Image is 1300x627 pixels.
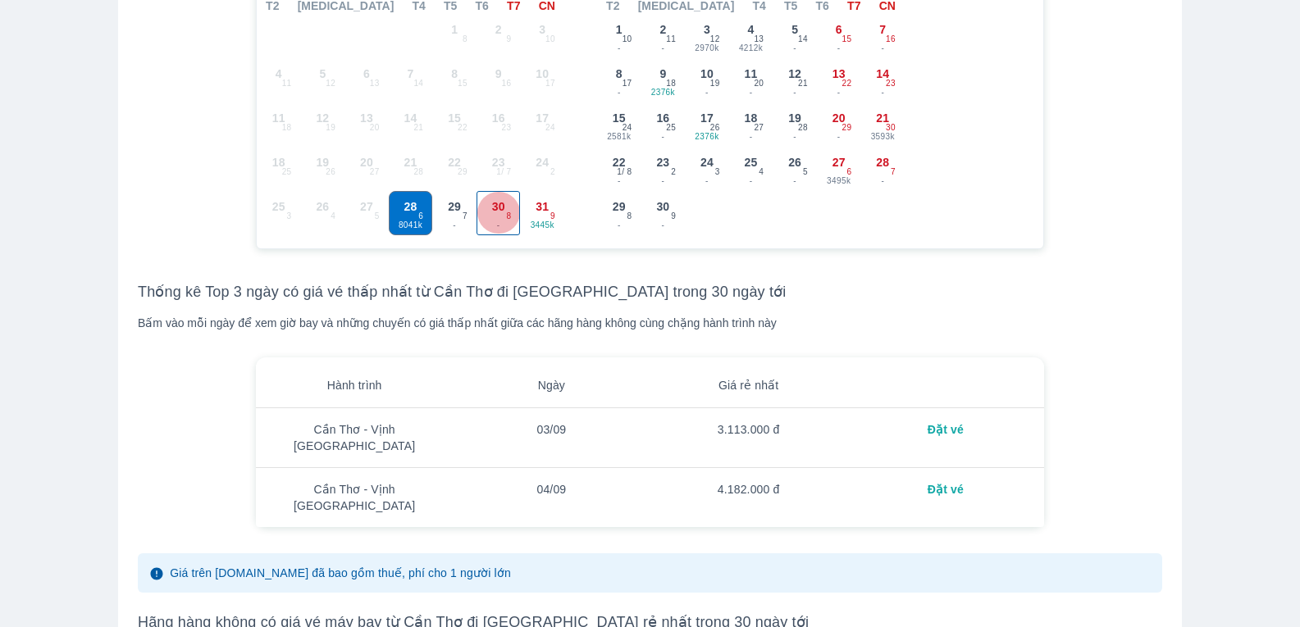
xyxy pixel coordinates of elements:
span: 2376k [686,130,728,143]
button: 44212k13 [729,14,773,58]
span: 19 [788,110,801,126]
span: 12 [710,33,720,46]
span: 1 [616,21,623,38]
span: 29 [448,198,461,215]
span: 17 [623,77,632,90]
span: 25 [666,121,676,134]
span: - [861,175,904,188]
span: 10 [700,66,714,82]
span: 26 [710,121,720,134]
span: 23 [656,154,669,170]
button: 28-7 [860,147,905,191]
span: 16 [886,33,896,46]
span: 27 [832,154,846,170]
span: - [818,42,860,55]
table: simple table [256,364,1044,527]
span: 20 [832,110,846,126]
span: - [686,86,728,99]
button: 30-9 [641,191,686,235]
button: 2-11 [641,14,686,58]
span: 31 [536,198,549,215]
span: - [730,86,773,99]
span: 6 [418,210,423,223]
button: 20-29 [817,102,861,147]
span: - [730,130,773,143]
span: 3445k [521,219,563,232]
span: - [598,219,641,232]
button: 7-16 [860,14,905,58]
button: 13-22 [817,58,861,102]
span: - [861,42,904,55]
span: 1 / 8 [617,166,632,179]
span: 30 [886,121,896,134]
span: 14 [798,33,808,46]
span: 7 [879,21,886,38]
span: 11 [745,66,758,82]
span: - [642,175,685,188]
span: 8041k [390,219,432,232]
span: 29 [613,198,626,215]
div: Đặt vé [860,421,1031,438]
span: 5 [791,21,798,38]
span: - [598,86,641,99]
span: - [598,175,641,188]
span: 3 [715,166,720,179]
th: Ngày [453,364,650,408]
span: 13 [832,66,846,82]
span: 5 [803,166,808,179]
span: 23 [886,77,896,90]
span: - [477,219,520,232]
span: - [686,175,728,188]
span: 18 [745,110,758,126]
button: 10-19 [685,58,729,102]
span: 16 [656,110,669,126]
span: - [818,130,860,143]
button: 11-20 [729,58,773,102]
div: Bấm vào mỗi ngày để xem giờ bay và những chuyến có giá thấp nhất giữa các hãng hàng không cùng ch... [138,315,1162,331]
span: 28 [876,154,889,170]
button: 29-8 [597,191,641,235]
span: 4212k [730,42,773,55]
span: 30 [656,198,669,215]
span: 22 [842,77,852,90]
button: 273495k6 [817,147,861,191]
span: - [433,219,476,232]
h3: Thống kê Top 3 ngày có giá vé thấp nhất từ Cần Thơ đi [GEOGRAPHIC_DATA] trong 30 ngày tới [138,282,1162,302]
button: 26-5 [773,147,817,191]
button: 14-23 [860,58,905,102]
th: Hành trình [256,364,453,408]
button: 25-4 [729,147,773,191]
span: 4 [748,21,755,38]
span: 2581k [598,130,641,143]
span: 24 [700,154,714,170]
span: 2 [659,21,666,38]
span: 26 [788,154,801,170]
span: - [773,130,816,143]
span: 3495k [818,175,860,188]
button: 213593k30 [860,102,905,147]
td: Cần Thơ - Vịnh [GEOGRAPHIC_DATA] [256,408,453,468]
span: 20 [754,77,764,90]
span: 3 [704,21,710,38]
span: 2 [671,166,676,179]
span: 28 [404,198,417,215]
span: 8 [616,66,623,82]
span: 21 [798,77,808,90]
span: 30 [492,198,505,215]
div: 4.182.000 đ [664,481,834,498]
button: 1-10 [597,14,641,58]
span: 15 [613,110,626,126]
button: 288041k6 [389,191,433,235]
span: - [730,175,773,188]
button: 16-25 [641,102,686,147]
button: 32970k12 [685,14,729,58]
td: 04/09 [453,468,650,527]
button: 152581k24 [597,102,641,147]
span: 9 [671,210,676,223]
button: 22-1/ 8 [597,147,641,191]
span: - [818,86,860,99]
span: - [642,42,685,55]
span: - [642,219,685,232]
td: Cần Thơ - Vịnh [GEOGRAPHIC_DATA] [256,468,453,527]
button: 5-14 [773,14,817,58]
